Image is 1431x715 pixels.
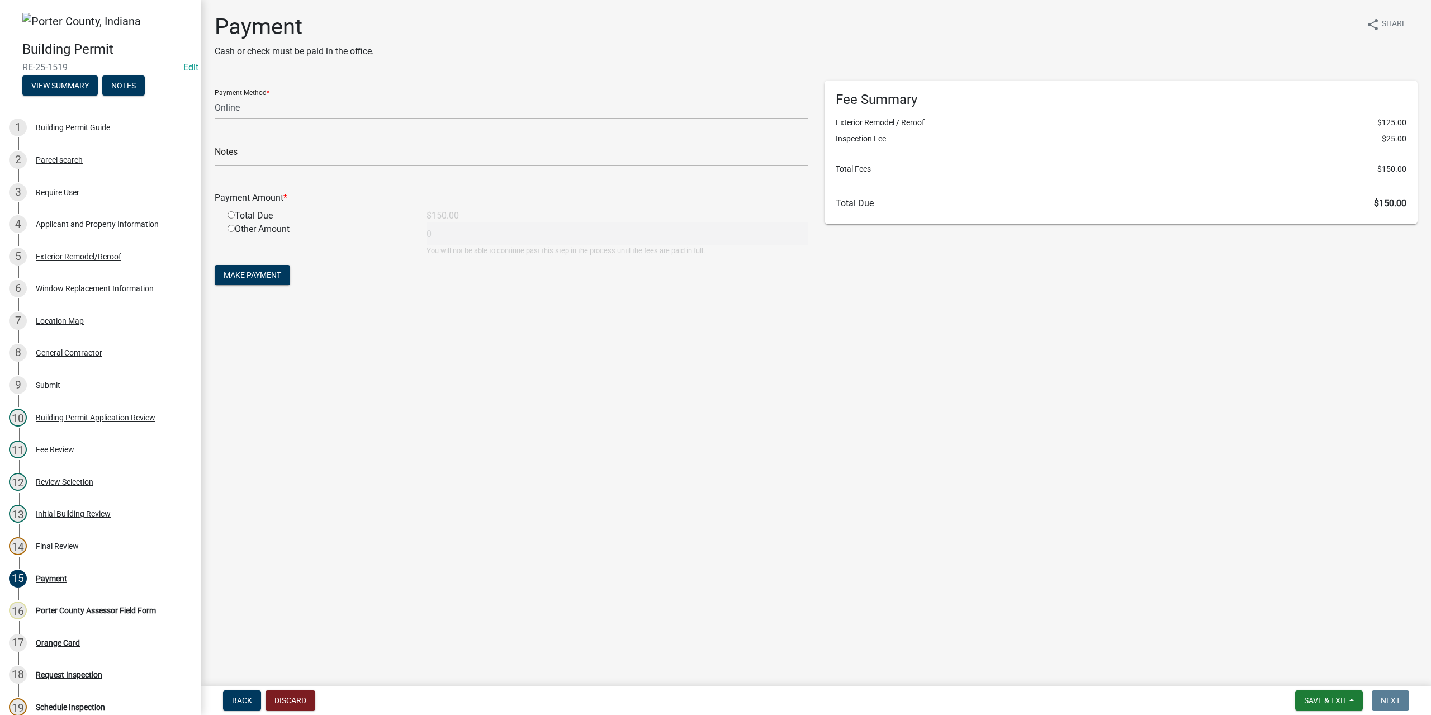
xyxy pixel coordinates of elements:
[36,220,159,228] div: Applicant and Property Information
[36,446,74,453] div: Fee Review
[1366,18,1380,31] i: share
[36,285,154,292] div: Window Replacement Information
[215,265,290,285] button: Make Payment
[183,62,198,73] wm-modal-confirm: Edit Application Number
[1357,13,1415,35] button: shareShare
[836,92,1406,108] h6: Fee Summary
[9,151,27,169] div: 2
[36,575,67,583] div: Payment
[1381,696,1400,705] span: Next
[1295,690,1363,711] button: Save & Exit
[215,45,374,58] p: Cash or check must be paid in the office.
[102,75,145,96] button: Notes
[9,602,27,619] div: 16
[183,62,198,73] a: Edit
[9,634,27,652] div: 17
[9,441,27,458] div: 11
[9,570,27,588] div: 15
[36,639,80,647] div: Orange Card
[9,280,27,297] div: 6
[1377,117,1406,129] span: $125.00
[836,163,1406,175] li: Total Fees
[36,381,60,389] div: Submit
[22,41,192,58] h4: Building Permit
[9,473,27,491] div: 12
[9,119,27,136] div: 1
[22,13,141,30] img: Porter County, Indiana
[36,188,79,196] div: Require User
[36,542,79,550] div: Final Review
[9,248,27,266] div: 5
[36,671,102,679] div: Request Inspection
[1382,133,1406,145] span: $25.00
[9,505,27,523] div: 13
[1374,198,1406,209] span: $150.00
[836,133,1406,145] li: Inspection Fee
[836,198,1406,209] h6: Total Due
[219,209,418,222] div: Total Due
[22,82,98,91] wm-modal-confirm: Summary
[36,414,155,422] div: Building Permit Application Review
[22,62,179,73] span: RE-25-1519
[266,690,315,711] button: Discard
[215,13,374,40] h1: Payment
[36,253,121,261] div: Exterior Remodel/Reroof
[9,312,27,330] div: 7
[1382,18,1406,31] span: Share
[22,75,98,96] button: View Summary
[36,124,110,131] div: Building Permit Guide
[9,376,27,394] div: 9
[9,215,27,233] div: 4
[836,117,1406,129] li: Exterior Remodel / Reroof
[232,696,252,705] span: Back
[223,690,261,711] button: Back
[36,349,102,357] div: General Contractor
[36,510,111,518] div: Initial Building Review
[36,703,105,711] div: Schedule Inspection
[9,537,27,555] div: 14
[9,344,27,362] div: 8
[219,222,418,256] div: Other Amount
[102,82,145,91] wm-modal-confirm: Notes
[36,478,93,486] div: Review Selection
[224,271,281,280] span: Make Payment
[9,666,27,684] div: 18
[1372,690,1409,711] button: Next
[36,607,156,614] div: Porter County Assessor Field Form
[1304,696,1347,705] span: Save & Exit
[9,183,27,201] div: 3
[9,409,27,427] div: 10
[206,191,816,205] div: Payment Amount
[36,317,84,325] div: Location Map
[1377,163,1406,175] span: $150.00
[36,156,83,164] div: Parcel search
